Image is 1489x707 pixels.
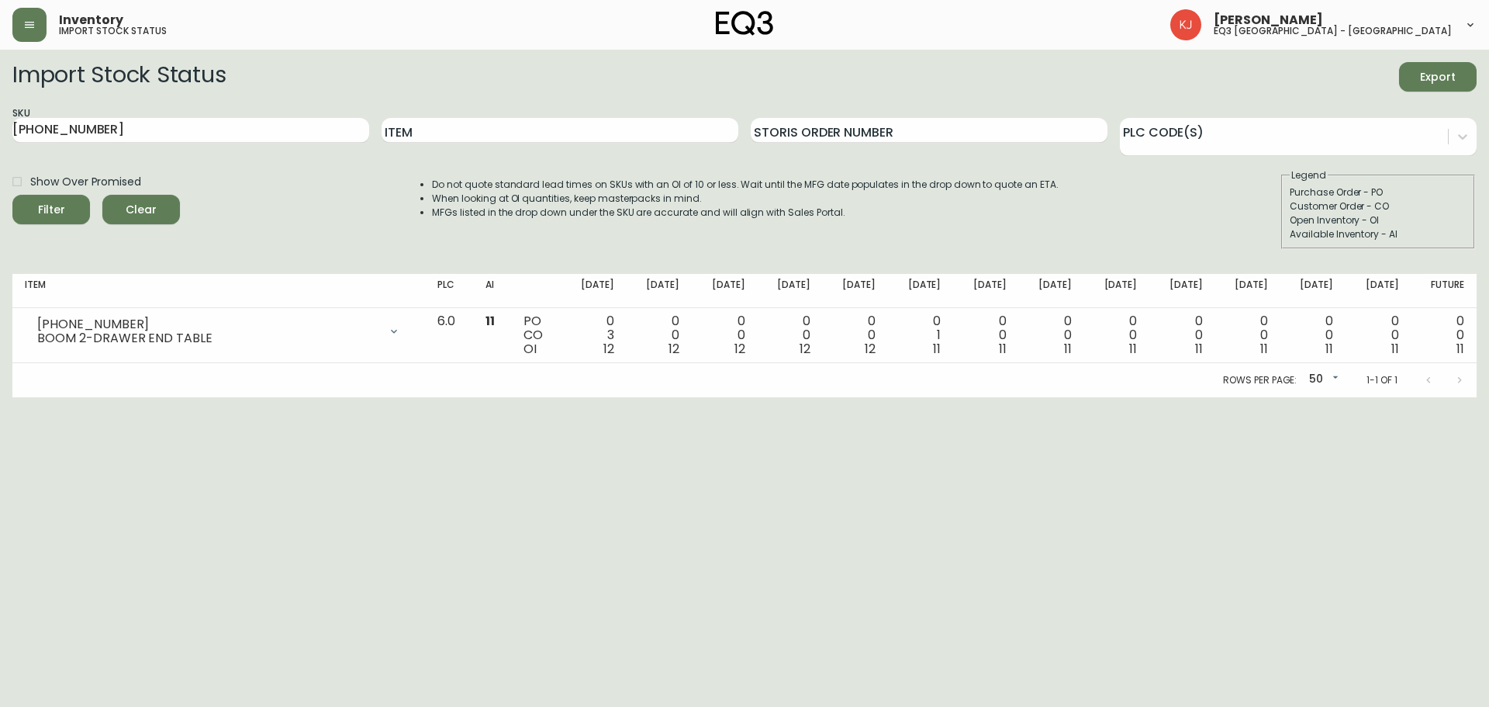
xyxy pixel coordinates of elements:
img: logo [716,11,773,36]
span: 11 [933,340,941,358]
div: 0 1 [900,314,941,356]
span: 11 [1391,340,1399,358]
span: [PERSON_NAME] [1214,14,1323,26]
div: PO CO [523,314,548,356]
legend: Legend [1290,168,1328,182]
div: 0 0 [1358,314,1398,356]
span: 12 [734,340,745,358]
div: 50 [1303,367,1342,393]
th: [DATE] [1084,274,1149,308]
div: 0 0 [1293,314,1333,356]
li: When looking at OI quantities, keep masterpacks in mind. [432,192,1059,206]
div: 0 0 [1423,314,1464,356]
span: 11 [1456,340,1464,358]
span: 12 [668,340,679,358]
th: [DATE] [561,274,627,308]
div: 0 0 [1097,314,1137,356]
button: Export [1399,62,1477,92]
span: Clear [115,200,168,220]
div: BOOM 2-DRAWER END TABLE [37,331,378,345]
th: [DATE] [692,274,757,308]
img: 24a625d34e264d2520941288c4a55f8e [1170,9,1201,40]
span: 11 [1064,340,1072,358]
div: Purchase Order - PO [1290,185,1467,199]
th: [DATE] [1149,274,1214,308]
h2: Import Stock Status [12,62,226,92]
div: [PHONE_NUMBER]BOOM 2-DRAWER END TABLE [25,314,413,348]
th: [DATE] [823,274,888,308]
span: Show Over Promised [30,174,141,190]
th: [DATE] [758,274,823,308]
th: AI [473,274,512,308]
td: 6.0 [425,308,473,363]
span: Inventory [59,14,123,26]
th: [DATE] [888,274,953,308]
th: Item [12,274,425,308]
th: [DATE] [627,274,692,308]
th: [DATE] [953,274,1018,308]
li: MFGs listed in the drop down under the SKU are accurate and will align with Sales Portal. [432,206,1059,220]
span: 11 [485,312,495,330]
div: Customer Order - CO [1290,199,1467,213]
span: 11 [1325,340,1333,358]
span: OI [523,340,537,358]
button: Clear [102,195,180,224]
th: [DATE] [1019,274,1084,308]
span: 11 [1260,340,1268,358]
div: 0 0 [639,314,679,356]
th: [DATE] [1280,274,1346,308]
p: 1-1 of 1 [1366,373,1397,387]
div: 0 0 [1031,314,1072,356]
p: Rows per page: [1223,373,1297,387]
div: Available Inventory - AI [1290,227,1467,241]
span: 12 [800,340,810,358]
div: Open Inventory - OI [1290,213,1467,227]
th: [DATE] [1215,274,1280,308]
span: 12 [865,340,876,358]
span: Export [1411,68,1464,87]
div: [PHONE_NUMBER] [37,317,378,331]
div: 0 0 [1228,314,1268,356]
div: 0 0 [966,314,1006,356]
button: Filter [12,195,90,224]
span: 11 [1195,340,1203,358]
li: Do not quote standard lead times on SKUs with an OI of 10 or less. Wait until the MFG date popula... [432,178,1059,192]
th: [DATE] [1346,274,1411,308]
div: 0 3 [574,314,614,356]
h5: eq3 [GEOGRAPHIC_DATA] - [GEOGRAPHIC_DATA] [1214,26,1452,36]
span: 12 [603,340,614,358]
div: 0 0 [1162,314,1202,356]
div: 0 0 [770,314,810,356]
span: 11 [999,340,1007,358]
h5: import stock status [59,26,167,36]
span: 11 [1129,340,1137,358]
th: Future [1411,274,1477,308]
div: 0 0 [835,314,876,356]
div: 0 0 [704,314,744,356]
th: PLC [425,274,473,308]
